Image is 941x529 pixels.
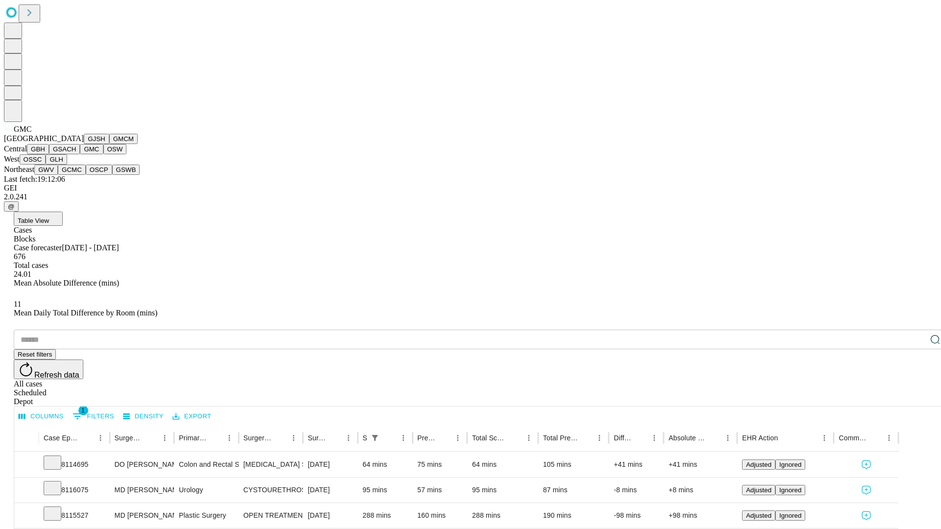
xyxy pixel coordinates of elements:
span: GMC [14,125,31,133]
div: +98 mins [669,503,732,528]
div: 105 mins [543,452,604,477]
div: 288 mins [363,503,408,528]
span: 11 [14,300,21,308]
div: Case Epic Id [44,434,79,442]
div: Primary Service [179,434,207,442]
span: Refresh data [34,371,79,379]
span: Mean Absolute Difference (mins) [14,279,119,287]
span: Adjusted [746,512,771,519]
div: 57 mins [418,478,463,503]
button: Refresh data [14,360,83,379]
div: 2.0.241 [4,192,937,201]
div: +8 mins [669,478,732,503]
span: Northeast [4,165,34,173]
div: Surgery Date [308,434,327,442]
button: Show filters [368,431,382,445]
div: OPEN TREATMENT [MEDICAL_DATA] COMPLEX [244,503,298,528]
div: Plastic Surgery [179,503,233,528]
button: Menu [882,431,896,445]
div: 64 mins [363,452,408,477]
button: Expand [19,457,34,474]
button: Table View [14,212,63,226]
div: Comments [839,434,867,442]
button: Sort [144,431,158,445]
span: West [4,155,20,163]
div: -8 mins [614,478,659,503]
button: Reset filters [14,349,56,360]
button: Ignored [775,485,805,495]
button: GWV [34,165,58,175]
div: Urology [179,478,233,503]
button: Sort [437,431,451,445]
button: OSCP [86,165,112,175]
button: Menu [522,431,536,445]
button: Menu [451,431,465,445]
button: Menu [817,431,831,445]
div: 95 mins [472,478,533,503]
button: Density [121,409,166,424]
button: Expand [19,507,34,525]
div: +41 mins [669,452,732,477]
button: GCMC [58,165,86,175]
button: Menu [158,431,172,445]
button: Sort [273,431,287,445]
button: Sort [868,431,882,445]
button: Sort [634,431,647,445]
button: OSW [103,144,127,154]
div: Difference [614,434,633,442]
button: GSACH [49,144,80,154]
button: Menu [223,431,236,445]
div: 87 mins [543,478,604,503]
span: Central [4,144,27,153]
div: Total Predicted Duration [543,434,578,442]
div: Predicted In Room Duration [418,434,437,442]
button: GSWB [112,165,140,175]
span: Total cases [14,261,48,269]
button: Sort [707,431,721,445]
button: Menu [721,431,735,445]
span: Mean Daily Total Difference by Room (mins) [14,309,157,317]
div: 75 mins [418,452,463,477]
div: [MEDICAL_DATA] SKIN AND [MEDICAL_DATA] [244,452,298,477]
button: GJSH [84,134,109,144]
div: Colon and Rectal Surgery [179,452,233,477]
button: Menu [94,431,107,445]
div: 8116075 [44,478,105,503]
button: Adjusted [742,510,775,521]
button: Sort [579,431,593,445]
div: 95 mins [363,478,408,503]
div: GEI [4,184,937,192]
div: EHR Action [742,434,778,442]
div: [DATE] [308,478,353,503]
button: Ignored [775,459,805,470]
span: [DATE] - [DATE] [62,243,119,252]
button: Sort [383,431,396,445]
div: Total Scheduled Duration [472,434,507,442]
button: Ignored [775,510,805,521]
button: Menu [342,431,355,445]
div: MD [PERSON_NAME] [PERSON_NAME] Md [115,503,169,528]
div: 190 mins [543,503,604,528]
span: Adjusted [746,461,771,468]
div: [DATE] [308,452,353,477]
span: Last fetch: 19:12:06 [4,175,65,183]
button: Menu [287,431,300,445]
button: Sort [779,431,792,445]
button: Menu [647,431,661,445]
button: Export [170,409,214,424]
div: 288 mins [472,503,533,528]
button: @ [4,201,19,212]
button: Expand [19,482,34,499]
div: +41 mins [614,452,659,477]
button: GMCM [109,134,138,144]
button: Show filters [70,409,117,424]
button: Adjusted [742,485,775,495]
div: MD [PERSON_NAME] R Md [115,478,169,503]
button: Sort [508,431,522,445]
span: 1 [78,406,88,415]
div: Surgery Name [244,434,272,442]
button: Sort [328,431,342,445]
button: Menu [593,431,606,445]
span: Ignored [779,461,801,468]
div: Scheduled In Room Duration [363,434,367,442]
